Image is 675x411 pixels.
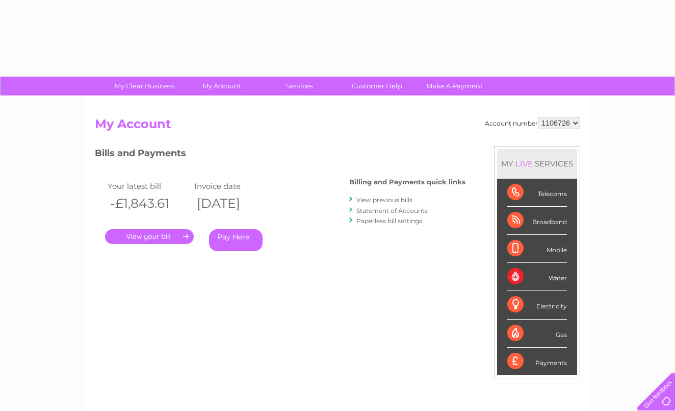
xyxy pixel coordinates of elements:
[105,229,194,244] a: .
[192,193,278,214] th: [DATE]
[192,179,278,193] td: Invoice date
[105,193,192,214] th: -£1,843.61
[335,77,419,95] a: Customer Help
[497,149,577,178] div: MY SERVICES
[507,207,567,235] div: Broadband
[507,179,567,207] div: Telecoms
[507,320,567,348] div: Gas
[180,77,264,95] a: My Account
[507,263,567,291] div: Water
[356,196,412,204] a: View previous bills
[95,146,465,164] h3: Bills and Payments
[257,77,342,95] a: Services
[507,235,567,263] div: Mobile
[95,117,580,136] h2: My Account
[356,207,428,214] a: Statement of Accounts
[507,348,567,375] div: Payments
[356,217,422,225] a: Paperless bill settings
[105,179,192,193] td: Your latest bill
[349,178,465,186] h4: Billing and Payments quick links
[412,77,497,95] a: Make A Payment
[507,291,567,319] div: Electricity
[209,229,263,251] a: Pay Here
[485,117,580,129] div: Account number
[102,77,187,95] a: My Clear Business
[513,159,535,168] div: LIVE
